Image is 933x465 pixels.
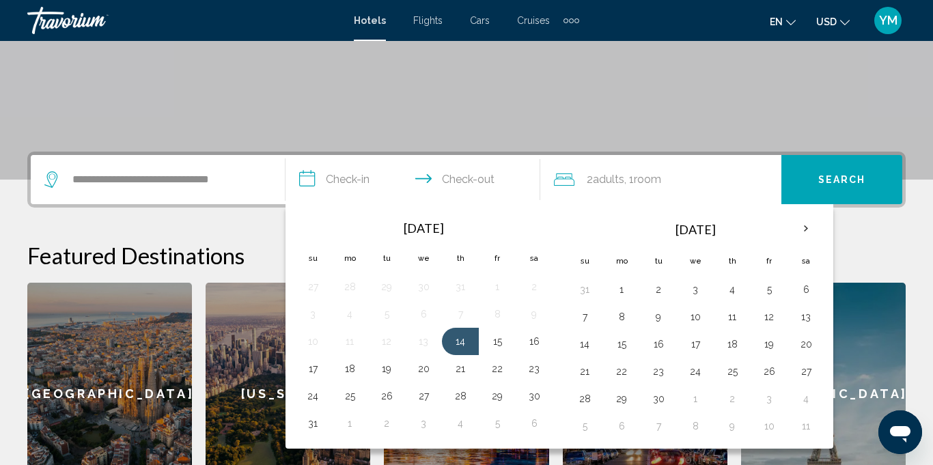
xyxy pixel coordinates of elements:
[27,7,340,34] a: Travorium
[721,307,743,326] button: Day 11
[302,414,324,433] button: Day 31
[611,280,632,299] button: Day 1
[795,362,817,381] button: Day 27
[758,335,780,354] button: Day 19
[302,332,324,351] button: Day 10
[870,6,906,35] button: User Menu
[574,307,596,326] button: Day 7
[721,280,743,299] button: Day 4
[684,362,706,381] button: Day 24
[376,332,398,351] button: Day 12
[376,277,398,296] button: Day 29
[449,332,471,351] button: Day 14
[611,417,632,436] button: Day 6
[721,417,743,436] button: Day 9
[413,386,434,406] button: Day 27
[611,307,632,326] button: Day 8
[684,307,706,326] button: Day 10
[647,280,669,299] button: Day 2
[795,280,817,299] button: Day 6
[286,155,540,204] button: Check in and out dates
[354,15,386,26] a: Hotels
[603,213,788,246] th: [DATE]
[574,417,596,436] button: Day 5
[770,12,796,31] button: Change language
[486,386,508,406] button: Day 29
[449,305,471,324] button: Day 7
[721,389,743,408] button: Day 2
[574,335,596,354] button: Day 14
[758,417,780,436] button: Day 10
[523,277,545,296] button: Day 2
[413,305,434,324] button: Day 6
[647,335,669,354] button: Day 16
[647,389,669,408] button: Day 30
[413,359,434,378] button: Day 20
[611,335,632,354] button: Day 15
[486,359,508,378] button: Day 22
[758,280,780,299] button: Day 5
[486,332,508,351] button: Day 15
[781,155,902,204] button: Search
[818,175,866,186] span: Search
[563,10,579,31] button: Extra navigation items
[647,307,669,326] button: Day 9
[587,170,624,189] span: 2
[758,307,780,326] button: Day 12
[517,15,550,26] a: Cruises
[574,362,596,381] button: Day 21
[879,14,897,27] span: YM
[449,359,471,378] button: Day 21
[486,414,508,433] button: Day 5
[486,277,508,296] button: Day 1
[339,305,361,324] button: Day 4
[758,362,780,381] button: Day 26
[413,15,443,26] a: Flights
[302,277,324,296] button: Day 27
[523,332,545,351] button: Day 16
[339,414,361,433] button: Day 1
[339,386,361,406] button: Day 25
[593,173,624,186] span: Adults
[634,173,661,186] span: Room
[540,155,781,204] button: Travelers: 2 adults, 0 children
[795,335,817,354] button: Day 20
[31,155,902,204] div: Search widget
[376,359,398,378] button: Day 19
[27,242,906,269] h2: Featured Destinations
[795,417,817,436] button: Day 11
[574,280,596,299] button: Day 31
[647,417,669,436] button: Day 7
[449,386,471,406] button: Day 28
[574,389,596,408] button: Day 28
[339,277,361,296] button: Day 28
[684,389,706,408] button: Day 1
[788,213,824,244] button: Next month
[523,414,545,433] button: Day 6
[611,362,632,381] button: Day 22
[376,414,398,433] button: Day 2
[376,305,398,324] button: Day 5
[331,213,516,243] th: [DATE]
[816,12,850,31] button: Change currency
[523,359,545,378] button: Day 23
[878,410,922,454] iframe: Button to launch messaging window
[413,332,434,351] button: Day 13
[770,16,783,27] span: en
[611,389,632,408] button: Day 29
[816,16,837,27] span: USD
[684,280,706,299] button: Day 3
[376,386,398,406] button: Day 26
[684,335,706,354] button: Day 17
[302,305,324,324] button: Day 3
[413,277,434,296] button: Day 30
[486,305,508,324] button: Day 8
[339,332,361,351] button: Day 11
[449,277,471,296] button: Day 31
[795,307,817,326] button: Day 13
[470,15,490,26] a: Cars
[302,386,324,406] button: Day 24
